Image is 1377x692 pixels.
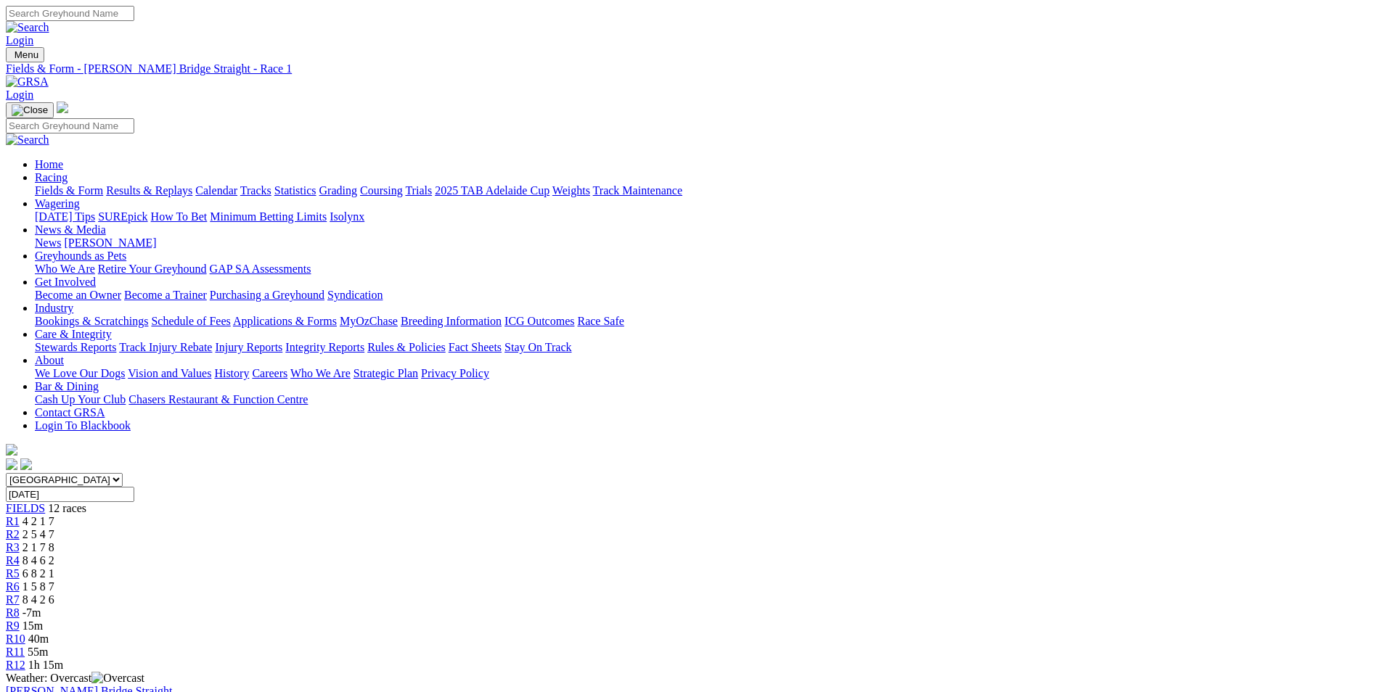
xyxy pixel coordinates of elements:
[6,606,20,619] a: R8
[6,541,20,553] span: R3
[35,171,68,184] a: Racing
[23,541,54,553] span: 2 1 7 8
[6,34,33,46] a: Login
[35,367,125,379] a: We Love Our Dogs
[124,289,207,301] a: Become a Trainer
[23,593,54,606] span: 8 4 2 6
[421,367,489,379] a: Privacy Policy
[35,158,63,170] a: Home
[35,315,148,327] a: Bookings & Scratchings
[6,672,144,684] span: Weather: Overcast
[552,184,590,197] a: Weights
[6,444,17,456] img: logo-grsa-white.png
[6,659,25,671] a: R12
[35,210,95,223] a: [DATE] Tips
[23,580,54,593] span: 1 5 8 7
[577,315,624,327] a: Race Safe
[15,49,38,60] span: Menu
[504,315,574,327] a: ICG Outcomes
[290,367,351,379] a: Who We Are
[98,210,147,223] a: SUREpick
[35,289,1371,302] div: Get Involved
[35,354,64,366] a: About
[23,567,54,580] span: 6 8 2 1
[327,289,383,301] a: Syndication
[435,184,549,197] a: 2025 TAB Adelaide Cup
[252,367,287,379] a: Careers
[6,487,134,502] input: Select date
[6,47,44,62] button: Toggle navigation
[91,672,144,685] img: Overcast
[6,62,1371,75] a: Fields & Form - [PERSON_NAME] Bridge Straight - Race 1
[151,210,208,223] a: How To Bet
[354,367,418,379] a: Strategic Plan
[23,528,54,540] span: 2 5 4 7
[35,223,106,236] a: News & Media
[210,263,311,275] a: GAP SA Assessments
[233,315,337,327] a: Applications & Forms
[195,184,237,197] a: Calendar
[35,210,1371,223] div: Wagering
[6,528,20,540] a: R2
[215,341,282,353] a: Injury Reports
[35,380,99,392] a: Bar & Dining
[285,341,364,353] a: Integrity Reports
[35,289,121,301] a: Become an Owner
[35,197,80,210] a: Wagering
[6,593,20,606] a: R7
[6,458,17,470] img: facebook.svg
[35,302,73,314] a: Industry
[128,367,211,379] a: Vision and Values
[6,646,25,658] span: R11
[6,554,20,567] a: R4
[6,88,33,101] a: Login
[28,633,49,645] span: 40m
[210,289,324,301] a: Purchasing a Greyhound
[6,6,134,21] input: Search
[210,210,327,223] a: Minimum Betting Limits
[6,633,25,645] a: R10
[593,184,682,197] a: Track Maintenance
[35,328,112,340] a: Care & Integrity
[274,184,316,197] a: Statistics
[504,341,571,353] a: Stay On Track
[319,184,357,197] a: Grading
[128,393,308,405] a: Chasers Restaurant & Function Centre
[98,263,207,275] a: Retire Your Greyhound
[6,502,45,514] a: FIELDS
[214,367,249,379] a: History
[367,341,446,353] a: Rules & Policies
[35,341,1371,354] div: Care & Integrity
[35,263,1371,276] div: Greyhounds as Pets
[23,554,54,567] span: 8 4 6 2
[20,458,32,470] img: twitter.svg
[6,515,20,527] a: R1
[6,567,20,580] a: R5
[35,367,1371,380] div: About
[35,236,1371,250] div: News & Media
[35,263,95,275] a: Who We Are
[360,184,403,197] a: Coursing
[35,419,131,432] a: Login To Blackbook
[64,236,156,249] a: [PERSON_NAME]
[23,515,54,527] span: 4 2 1 7
[6,580,20,593] a: R6
[28,646,48,658] span: 55m
[35,341,116,353] a: Stewards Reports
[330,210,364,223] a: Isolynx
[401,315,502,327] a: Breeding Information
[240,184,271,197] a: Tracks
[23,606,41,619] span: -7m
[23,619,43,632] span: 15m
[35,315,1371,328] div: Industry
[6,118,134,133] input: Search
[6,21,49,34] img: Search
[35,236,61,249] a: News
[35,250,126,262] a: Greyhounds as Pets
